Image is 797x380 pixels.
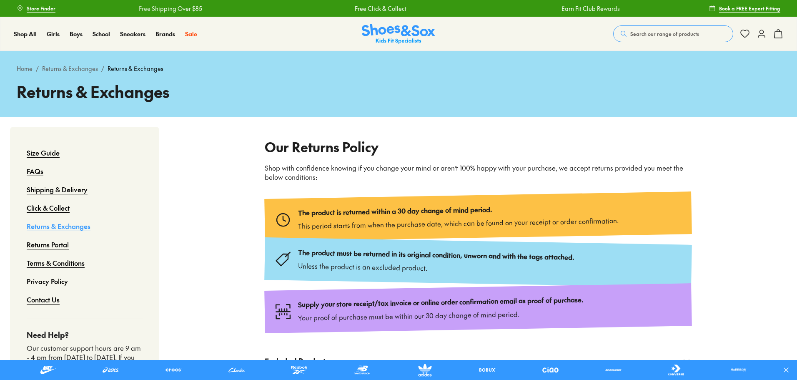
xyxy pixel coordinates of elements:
[27,199,70,217] a: Click & Collect
[185,30,197,38] a: Sale
[27,162,43,180] a: FAQs
[27,180,88,199] a: Shipping & Delivery
[298,307,584,322] p: Your proof of purchase must be within our 30 day change of mind period.
[47,30,60,38] a: Girls
[265,164,692,182] p: Shop with confidence knowing if you change your mind or aren’t 100% happy with your purchase, we ...
[14,30,37,38] a: Shop All
[298,295,584,309] p: Supply your store receipt/tax invoice or online order confirmation email as proof of purchase.
[27,235,69,254] a: Returns Portal
[275,211,292,229] img: Type_clock.svg
[27,329,143,340] h4: Need Help?
[362,24,435,44] a: Shoes & Sox
[275,303,292,320] img: Type_search-barcode.svg
[93,30,110,38] a: School
[298,248,574,262] p: The product must be returned in its original condition, unworn and with the tags attached.
[138,4,202,13] a: Free Shipping Over $85
[298,215,619,231] p: This period starts from when the purchase date, which can be found on your receipt or order confi...
[17,64,780,73] div: / /
[719,5,780,12] span: Book a FREE Expert Fitting
[354,4,406,13] a: Free Click & Collect
[108,64,163,73] span: Returns & Exchanges
[17,64,33,73] a: Home
[362,24,435,44] img: SNS_Logo_Responsive.svg
[709,1,780,16] a: Book a FREE Expert Fitting
[630,30,699,38] span: Search our range of products
[298,260,574,275] p: Unless the product is an excluded product.
[265,355,326,367] span: Excluded Product
[70,30,83,38] a: Boys
[298,203,619,217] p: The product is returned within a 30 day change of mind period.
[120,30,145,38] a: Sneakers
[27,272,68,290] a: Privacy Policy
[275,250,292,267] img: Type_tag.svg
[155,30,175,38] a: Brands
[613,25,733,42] button: Search our range of products
[265,137,692,157] h2: Our Returns Policy
[17,1,55,16] a: Store Finder
[17,80,780,103] h1: Returns & Exchanges
[265,350,692,373] button: Excluded Product
[561,4,619,13] a: Earn Fit Club Rewards
[27,217,90,235] a: Returns & Exchanges
[42,64,98,73] a: Returns & Exchanges
[27,290,60,309] a: Contact Us
[27,254,85,272] a: Terms & Conditions
[27,143,60,162] a: Size Guide
[27,5,55,12] span: Store Finder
